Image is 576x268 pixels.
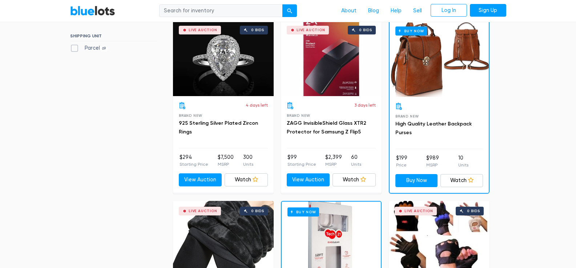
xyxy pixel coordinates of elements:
[395,174,438,187] a: Buy Now
[287,114,310,117] span: Brand New
[251,209,264,213] div: 0 bids
[385,4,407,18] a: Help
[251,28,264,32] div: 0 bids
[173,20,274,96] a: Live Auction 0 bids
[426,162,439,168] p: MSRP
[189,209,217,213] div: Live Auction
[70,5,115,16] a: BlueLots
[287,153,316,168] li: $99
[325,153,342,168] li: $2,399
[287,161,316,168] p: Starting Price
[325,161,342,168] p: MSRP
[431,4,467,17] a: Log In
[407,4,428,18] a: Sell
[426,154,439,169] li: $989
[395,114,419,118] span: Brand New
[281,20,382,96] a: Live Auction 0 bids
[390,21,489,97] a: Buy Now
[467,209,480,213] div: 0 bids
[218,161,234,168] p: MSRP
[218,153,234,168] li: $7,500
[458,162,468,168] p: Units
[362,4,385,18] a: Blog
[246,102,268,108] p: 4 days left
[179,114,202,117] span: Brand New
[70,44,108,52] label: Parcel
[395,26,427,36] h6: Buy Now
[335,4,362,18] a: About
[243,161,253,168] p: Units
[396,154,407,169] li: $199
[404,209,433,213] div: Live Auction
[470,4,506,17] a: Sign Up
[243,153,253,168] li: 300
[351,153,361,168] li: 60
[159,4,283,17] input: Search for inventory
[440,174,483,187] a: Watch
[297,28,325,32] div: Live Auction
[225,173,268,186] a: Watch
[395,121,472,136] a: High Quality Leather Backpack Purses
[287,173,330,186] a: View Auction
[351,161,361,168] p: Units
[458,154,468,169] li: 10
[189,28,217,32] div: Live Auction
[287,207,319,217] h6: Buy Now
[396,162,407,168] p: Price
[354,102,376,108] p: 3 days left
[333,173,376,186] a: Watch
[287,120,366,135] a: ZAGG InvisibleShield Glass XTR2 Protector for Samsung Z Flip5
[180,161,208,168] p: Starting Price
[180,153,208,168] li: $294
[100,46,108,52] span: 69
[179,120,258,135] a: 925 Sterling Silver Plated Zircon Rings
[179,173,222,186] a: View Auction
[70,33,157,41] h6: SHIPPING UNIT
[359,28,372,32] div: 0 bids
